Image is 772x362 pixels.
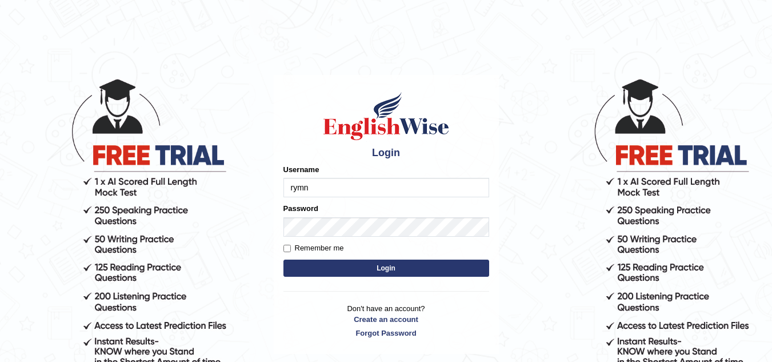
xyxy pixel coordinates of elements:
[283,203,318,214] label: Password
[283,303,489,339] p: Don't have an account?
[283,260,489,277] button: Login
[283,314,489,325] a: Create an account
[321,90,451,142] img: Logo of English Wise sign in for intelligent practice with AI
[283,242,344,254] label: Remember me
[283,148,489,159] h4: Login
[283,328,489,339] a: Forgot Password
[283,164,319,175] label: Username
[283,245,291,252] input: Remember me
